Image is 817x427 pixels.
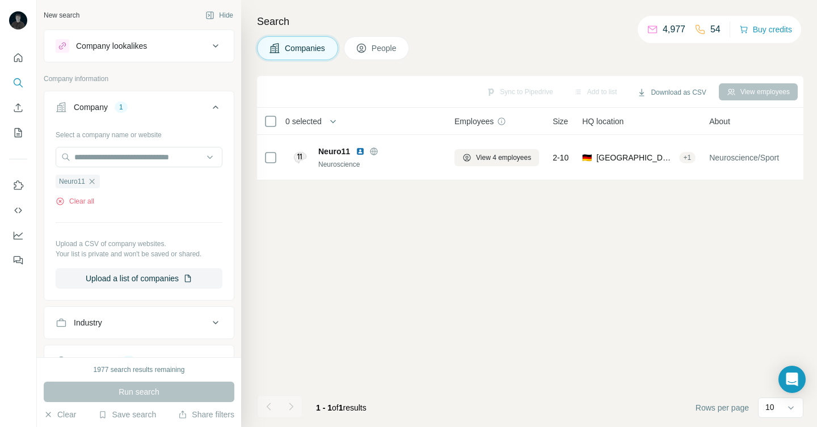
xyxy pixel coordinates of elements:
button: View 4 employees [454,149,539,166]
p: Upload a CSV of company websites. [56,239,222,249]
div: + 1 [679,153,696,163]
p: 4,977 [663,23,685,36]
button: Company lookalikes [44,32,234,60]
span: 🇩🇪 [582,152,592,163]
div: HQ location [74,356,115,367]
div: Company [74,102,108,113]
span: 0 selected [285,116,322,127]
button: Clear all [56,196,94,206]
p: 54 [710,23,721,36]
button: Quick start [9,48,27,68]
div: Select a company name or website [56,125,222,140]
span: 1 - 1 [316,403,332,412]
p: Company information [44,74,234,84]
p: Your list is private and won't be saved or shared. [56,249,222,259]
img: LinkedIn logo [356,147,365,156]
span: Neuroscience/Sport [709,152,779,163]
p: 10 [765,401,774,413]
span: People [372,43,398,54]
div: Open Intercom Messenger [778,366,806,393]
span: Employees [454,116,494,127]
button: Company1 [44,94,234,125]
img: Logo of Neuro11 [291,149,309,167]
button: Share filters [178,409,234,420]
span: Companies [285,43,326,54]
div: 1977 search results remaining [94,365,185,375]
button: Clear [44,409,76,420]
span: About [709,116,730,127]
button: Industry [44,309,234,336]
span: HQ location [582,116,624,127]
span: results [316,403,367,412]
span: 1 [339,403,343,412]
button: Buy credits [739,22,792,37]
button: Search [9,73,27,93]
button: Hide [197,7,241,24]
div: Industry [74,317,102,328]
button: Download as CSV [629,84,714,101]
button: Enrich CSV [9,98,27,118]
span: 2-10 [553,152,568,163]
div: Company lookalikes [76,40,147,52]
div: New search [44,10,79,20]
div: 1 [115,102,128,112]
div: 1 [122,356,135,366]
span: Neuro11 [59,176,85,187]
img: Avatar [9,11,27,29]
button: My lists [9,122,27,143]
button: Feedback [9,250,27,270]
button: Use Surfe on LinkedIn [9,175,27,196]
button: Use Surfe API [9,200,27,221]
button: HQ location1 [44,348,234,379]
span: Neuro11 [318,146,350,157]
span: Size [553,116,568,127]
button: Save search [98,409,156,420]
button: Upload a list of companies [56,268,222,289]
span: Rows per page [696,402,749,413]
span: of [332,403,339,412]
button: Dashboard [9,225,27,246]
span: [GEOGRAPHIC_DATA], [GEOGRAPHIC_DATA] [596,152,674,163]
span: View 4 employees [476,153,531,163]
div: Neuroscience [318,159,441,170]
h4: Search [257,14,803,29]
